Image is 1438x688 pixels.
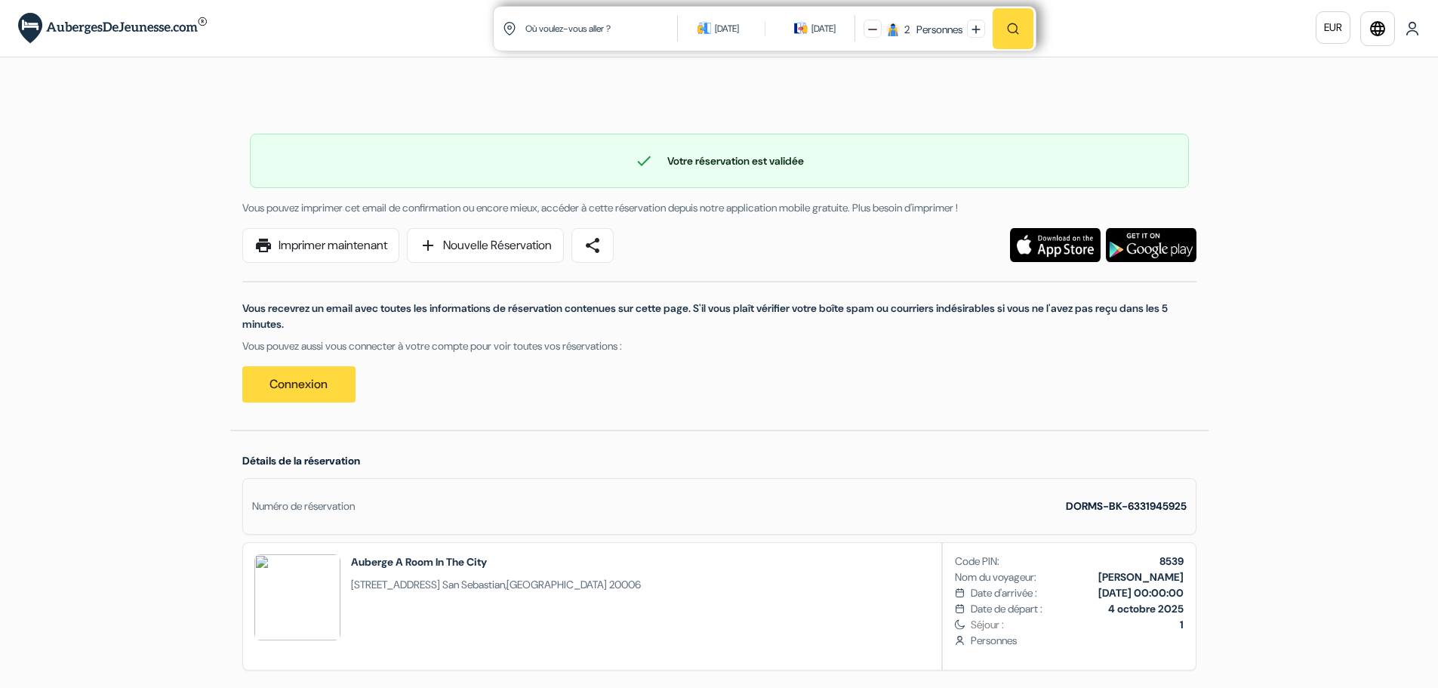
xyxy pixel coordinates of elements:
[524,10,680,47] input: Ville, université ou logement
[715,21,739,36] div: [DATE]
[254,236,273,255] span: print
[1405,21,1420,36] img: User Icon
[1180,618,1184,631] b: 1
[697,21,711,35] img: calendarIcon icon
[1108,602,1184,615] b: 4 octobre 2025
[351,578,440,591] span: [STREET_ADDRESS]
[794,21,808,35] img: calendarIcon icon
[635,152,653,170] span: check
[971,633,1183,649] span: Personnes
[254,554,340,640] img: AmQINgczAjEFNlI8
[1066,499,1187,513] strong: DORMS-BK-6331945925
[971,25,981,34] img: plus
[242,454,360,467] span: Détails de la réservation
[912,22,962,38] div: Personnes
[351,554,641,569] h2: Auberge A Room In The City
[1098,570,1184,584] b: [PERSON_NAME]
[503,22,516,35] img: location icon
[971,601,1042,617] span: Date de départ :
[407,228,564,263] a: addNouvelle Réservation
[955,569,1036,585] span: Nom du voyageur:
[811,21,836,36] div: [DATE]
[1316,11,1350,44] a: EUR
[419,236,437,255] span: add
[1010,228,1101,262] img: Téléchargez l'application gratuite
[252,498,355,514] div: Numéro de réservation
[507,578,607,591] span: [GEOGRAPHIC_DATA]
[868,25,877,34] img: minus
[609,578,641,591] span: 20006
[251,152,1188,170] div: Votre réservation est validée
[1360,11,1395,46] a: language
[351,577,641,593] span: ,
[242,301,1196,332] p: Vous recevrez un email avec toutes les informations de réservation contenues sur cette page. S'il...
[1106,228,1196,262] img: Téléchargez l'application gratuite
[971,617,1183,633] span: Séjour :
[886,23,900,36] img: guest icon
[971,585,1037,601] span: Date d'arrivée :
[1159,554,1184,568] b: 8539
[242,228,399,263] a: printImprimer maintenant
[571,228,614,263] a: share
[242,338,1196,354] p: Vous pouvez aussi vous connecter à votre compte pour voir toutes vos réservations :
[442,578,505,591] span: San Sebastian
[955,554,999,569] span: Code PIN:
[904,22,910,38] div: 2
[242,366,356,403] a: Connexion
[242,201,958,214] span: Vous pouvez imprimer cet email de confirmation ou encore mieux, accéder à cette réservation depui...
[1098,586,1184,600] b: [DATE] 00:00:00
[1369,20,1387,38] i: language
[18,13,207,44] img: AubergesDeJeunesse.com
[584,236,602,255] span: share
